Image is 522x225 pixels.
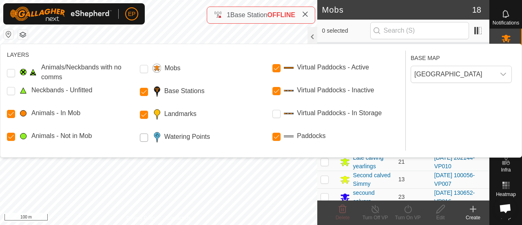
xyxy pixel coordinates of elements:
label: Virtual Paddocks - In Storage [297,108,382,118]
label: Paddocks [297,131,325,141]
span: EP [128,10,136,18]
input: Search (S) [370,22,469,39]
span: Infra [501,167,511,172]
a: Help [490,200,522,223]
label: Neckbands - Unfitted [31,85,92,95]
span: 1 [227,11,230,18]
img: Gallagher Logo [10,7,112,21]
label: Watering Points [164,132,210,142]
div: secound calvers [353,189,392,206]
label: Landmarks [164,109,197,119]
a: Privacy Policy [126,214,157,222]
h2: Mobs [322,5,472,15]
div: Edit [424,214,457,221]
a: Contact Us [166,214,190,222]
div: BASE MAP [411,51,512,62]
span: New Zealand [411,66,495,82]
a: [DATE] 130652-VP016 [434,189,475,205]
span: 0 selected [322,27,370,35]
span: Delete [336,215,350,221]
span: OFFLINE [268,11,295,18]
a: [DATE] 202144-VP010 [434,154,475,169]
th: Mob [337,42,395,58]
div: Create [457,214,489,221]
div: dropdown trigger [495,66,511,82]
th: VP [431,42,489,58]
button: Reset Map [4,29,13,39]
span: Heatmap [496,192,516,197]
a: [DATE] 100056-VP007 [434,172,475,187]
label: Animals - Not in Mob [31,131,92,141]
div: Turn Off VP [359,214,391,221]
label: Base Stations [164,86,205,96]
div: LAYERS [7,51,402,59]
span: 23 [398,194,405,200]
label: Virtual Paddocks - Inactive [297,85,374,95]
span: 21 [398,158,405,165]
span: Notifications [493,20,519,25]
span: 18 [472,4,481,16]
label: Mobs [164,63,180,73]
button: + [4,43,13,53]
label: Animals/Neckbands with no comms [41,62,137,82]
button: Map Layers [18,30,28,40]
div: Open chat [494,197,516,219]
span: Base Station [230,11,268,18]
div: Turn On VP [391,214,424,221]
th: Head [395,42,431,58]
div: Second calved Simmy [353,171,392,188]
span: 13 [398,176,405,183]
label: Virtual Paddocks - Active [297,62,369,72]
label: Animals - In Mob [31,108,80,118]
span: Help [501,215,511,220]
div: Late calving yearlings [353,154,392,171]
